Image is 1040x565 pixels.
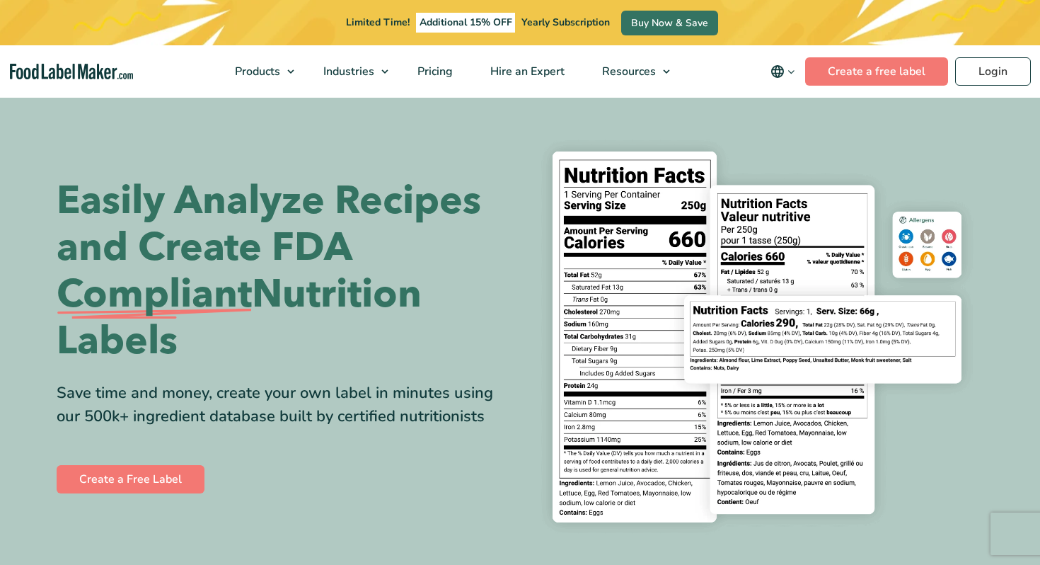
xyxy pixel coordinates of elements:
[521,16,610,29] span: Yearly Subscription
[57,382,509,428] div: Save time and money, create your own label in minutes using our 500k+ ingredient database built b...
[57,465,204,493] a: Create a Free Label
[621,11,718,35] a: Buy Now & Save
[57,271,252,318] span: Compliant
[231,64,282,79] span: Products
[416,13,516,33] span: Additional 15% OFF
[598,64,657,79] span: Resources
[955,57,1031,86] a: Login
[319,64,376,79] span: Industries
[413,64,454,79] span: Pricing
[399,45,468,98] a: Pricing
[216,45,301,98] a: Products
[305,45,395,98] a: Industries
[346,16,410,29] span: Limited Time!
[486,64,566,79] span: Hire an Expert
[472,45,580,98] a: Hire an Expert
[805,57,948,86] a: Create a free label
[57,178,509,365] h1: Easily Analyze Recipes and Create FDA Nutrition Labels
[584,45,677,98] a: Resources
